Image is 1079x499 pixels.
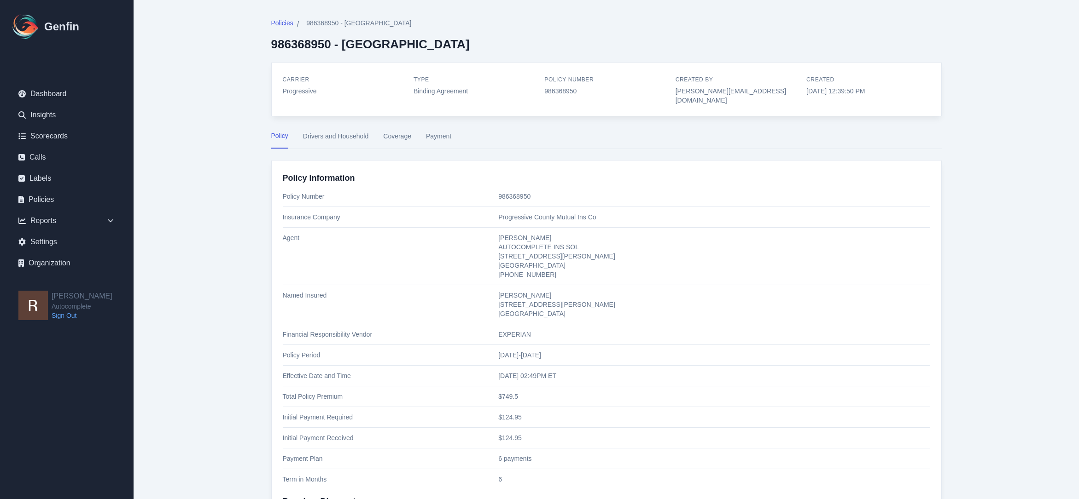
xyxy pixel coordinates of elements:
[498,454,930,463] p: 6 payments
[271,18,293,28] span: Policies
[676,76,713,83] span: Created By
[271,131,288,149] button: Policy
[11,190,122,209] a: Policies
[498,392,930,401] p: $ 749.5
[283,433,499,442] span: Initial Payment Received
[11,254,122,272] a: Organization
[11,127,122,145] a: Scorecards
[544,76,594,83] span: Policy Number
[11,12,41,41] img: Logo
[11,85,122,103] a: Dashboard
[283,233,499,279] span: Agent
[271,37,470,51] h2: 986368950 - [GEOGRAPHIC_DATA]
[52,291,112,302] h2: [PERSON_NAME]
[498,192,930,201] p: 986368950
[283,76,309,83] span: Carrier
[283,192,499,201] span: Policy Number
[806,76,834,83] span: Created
[498,413,930,422] p: $ 124.95
[11,212,122,230] div: Reports
[303,131,368,149] button: Drivers and Household
[498,291,930,318] p: [PERSON_NAME] [STREET_ADDRESS][PERSON_NAME] [GEOGRAPHIC_DATA]
[676,86,799,105] p: [PERSON_NAME][EMAIL_ADDRESS][DOMAIN_NAME]
[283,454,499,463] span: Payment Plan
[283,212,499,222] span: Insurance Company
[283,86,406,96] p: Progressive
[52,302,112,311] span: Autocomplete
[11,106,122,124] a: Insights
[498,371,930,380] p: [DATE] 02:49PM ET
[283,291,499,318] span: Named Insured
[498,475,930,484] p: 6
[414,76,429,83] span: Type
[498,330,930,339] p: EXPERIAN
[18,291,48,320] img: Rick Menesini
[271,18,293,30] a: Policies
[11,148,122,166] a: Calls
[283,392,499,401] span: Total Policy Premium
[11,233,122,251] a: Settings
[52,311,112,320] a: Sign Out
[297,19,299,30] span: /
[11,169,122,188] a: Labels
[283,350,499,360] span: Policy Period
[283,330,499,339] span: Financial Responsibility Vendor
[498,233,930,279] p: [PERSON_NAME] AUTOCOMPLETE INS SOL [STREET_ADDRESS][PERSON_NAME] [GEOGRAPHIC_DATA] [PHONE_NUMBER]
[498,350,930,360] p: [DATE] - [DATE]
[283,413,499,422] span: Initial Payment Required
[44,19,79,34] h1: Genfin
[283,172,930,184] h3: Policy Information
[283,475,499,484] span: Term in Months
[544,86,668,96] p: 986368950
[383,131,411,149] button: Coverage
[414,86,537,96] p: Binding Agreement
[498,212,930,222] p: Progressive County Mutual Ins Co
[498,433,930,442] p: $ 124.95
[426,131,451,149] button: Payment
[283,371,499,380] span: Effective Date and Time
[806,86,930,96] p: [DATE] 12:39:50 PM
[306,18,411,28] span: 986368950 - [GEOGRAPHIC_DATA]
